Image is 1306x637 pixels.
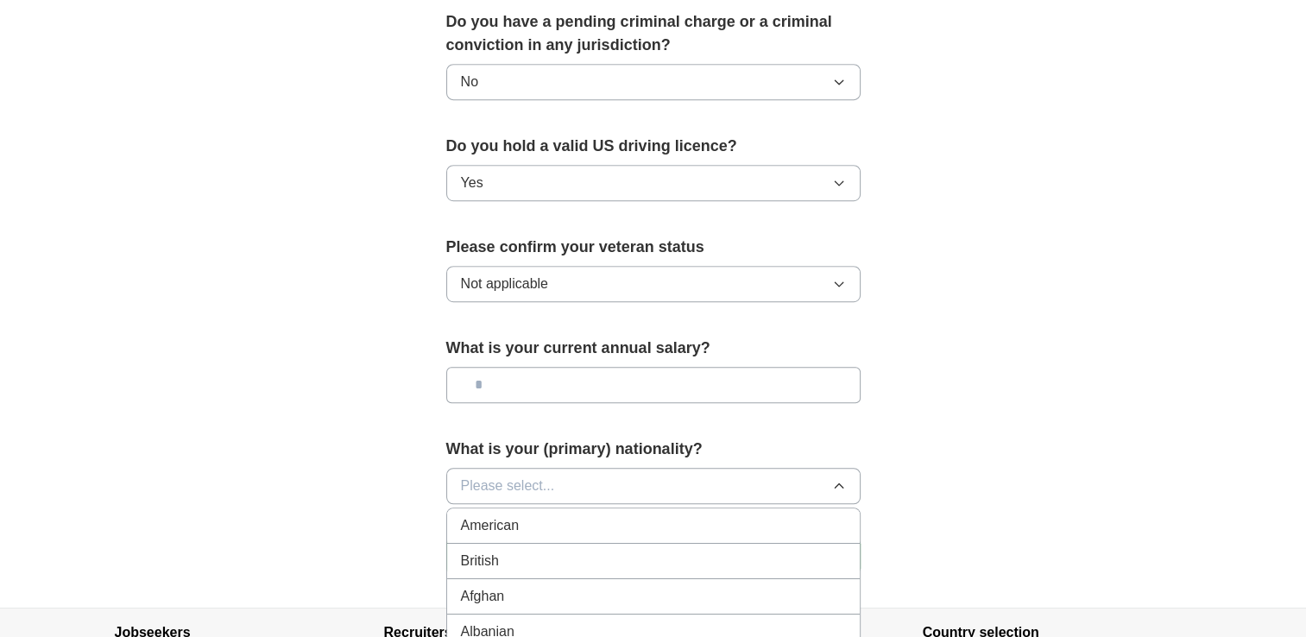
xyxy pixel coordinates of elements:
[446,236,861,259] label: Please confirm your veteran status
[446,10,861,57] label: Do you have a pending criminal charge or a criminal conviction in any jurisdiction?
[461,173,483,193] span: Yes
[446,438,861,461] label: What is your (primary) nationality?
[461,586,505,607] span: Afghan
[461,515,520,536] span: American
[446,135,861,158] label: Do you hold a valid US driving licence?
[461,274,548,294] span: Not applicable
[446,468,861,504] button: Please select...
[461,476,555,496] span: Please select...
[446,64,861,100] button: No
[446,165,861,201] button: Yes
[446,266,861,302] button: Not applicable
[461,551,499,571] span: British
[461,72,478,92] span: No
[446,337,861,360] label: What is your current annual salary?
